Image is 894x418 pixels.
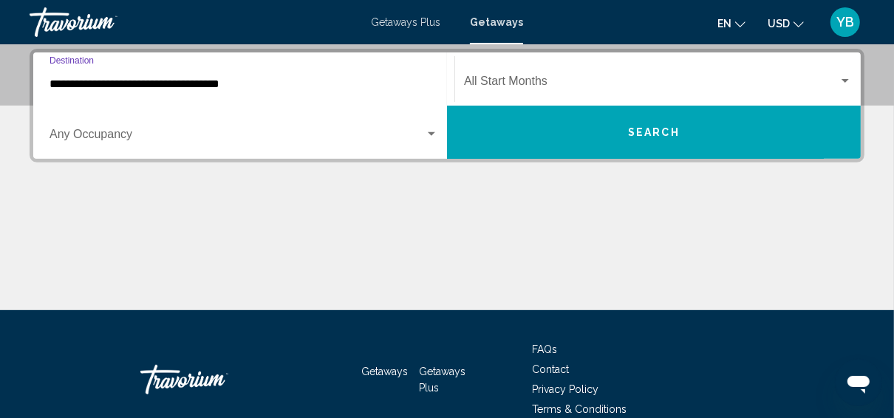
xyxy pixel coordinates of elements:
a: Getaways [470,16,523,28]
a: Getaways Plus [371,16,440,28]
a: Travorium [30,7,356,37]
a: Getaways [361,366,408,377]
span: USD [768,18,790,30]
button: Change language [717,13,745,34]
span: YB [836,15,854,30]
a: Getaways Plus [420,366,466,394]
a: Privacy Policy [532,383,598,395]
span: en [717,18,731,30]
button: Change currency [768,13,804,34]
a: FAQs [532,343,557,355]
button: User Menu [826,7,864,38]
a: Contact [532,363,569,375]
iframe: Button to launch messaging window [835,359,882,406]
a: Terms & Conditions [532,403,627,415]
button: Search [447,106,861,159]
div: Search widget [33,52,861,159]
a: Travorium [140,357,288,402]
span: Search [628,127,680,139]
